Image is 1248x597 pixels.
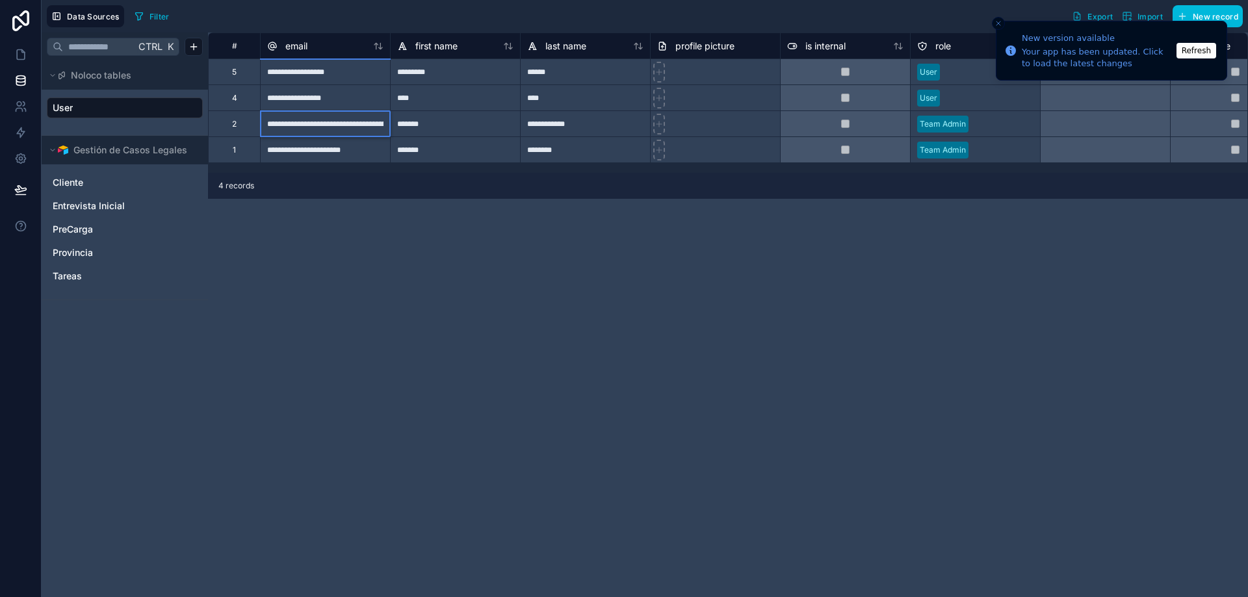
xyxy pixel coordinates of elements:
[53,199,125,212] span: Entrevista Inicial
[232,93,237,103] div: 4
[73,144,187,157] span: Gestión de Casos Legales
[218,181,254,191] span: 4 records
[47,242,203,263] div: Provincia
[920,144,966,156] div: Team Admin
[149,12,170,21] span: Filter
[675,40,734,53] span: profile picture
[47,196,203,216] div: Entrevista Inicial
[47,66,195,84] button: Noloco tables
[53,223,194,236] a: PreCarga
[920,92,937,104] div: User
[53,246,93,259] span: Provincia
[233,145,236,155] div: 1
[53,101,73,114] span: User
[53,270,82,283] span: Tareas
[53,199,194,212] a: Entrevista Inicial
[285,40,307,53] span: email
[58,145,68,155] img: Airtable Logo
[920,66,937,78] div: User
[47,97,203,118] div: User
[1176,43,1216,58] button: Refresh
[1022,32,1173,45] div: New version available
[47,172,203,193] div: Cliente
[47,266,203,286] div: Tareas
[53,270,194,283] a: Tareas
[137,38,164,55] span: Ctrl
[232,67,237,77] div: 5
[53,223,93,236] span: PreCarga
[545,40,586,53] span: last name
[1167,5,1243,27] a: New record
[1173,5,1243,27] button: New record
[1067,5,1117,27] button: Export
[67,12,120,21] span: Data Sources
[53,176,194,189] a: Cliente
[53,176,83,189] span: Cliente
[218,41,250,51] div: #
[47,219,203,240] div: PreCarga
[47,141,195,159] button: Airtable LogoGestión de Casos Legales
[47,5,124,27] button: Data Sources
[935,40,951,53] span: role
[71,69,131,82] span: Noloco tables
[166,42,175,51] span: K
[53,101,194,114] a: User
[232,119,237,129] div: 2
[1117,5,1167,27] button: Import
[920,118,966,130] div: Team Admin
[129,6,174,26] button: Filter
[415,40,458,53] span: first name
[992,17,1005,30] button: Close toast
[1022,46,1173,70] div: Your app has been updated. Click to load the latest changes
[53,246,194,259] a: Provincia
[805,40,846,53] span: is internal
